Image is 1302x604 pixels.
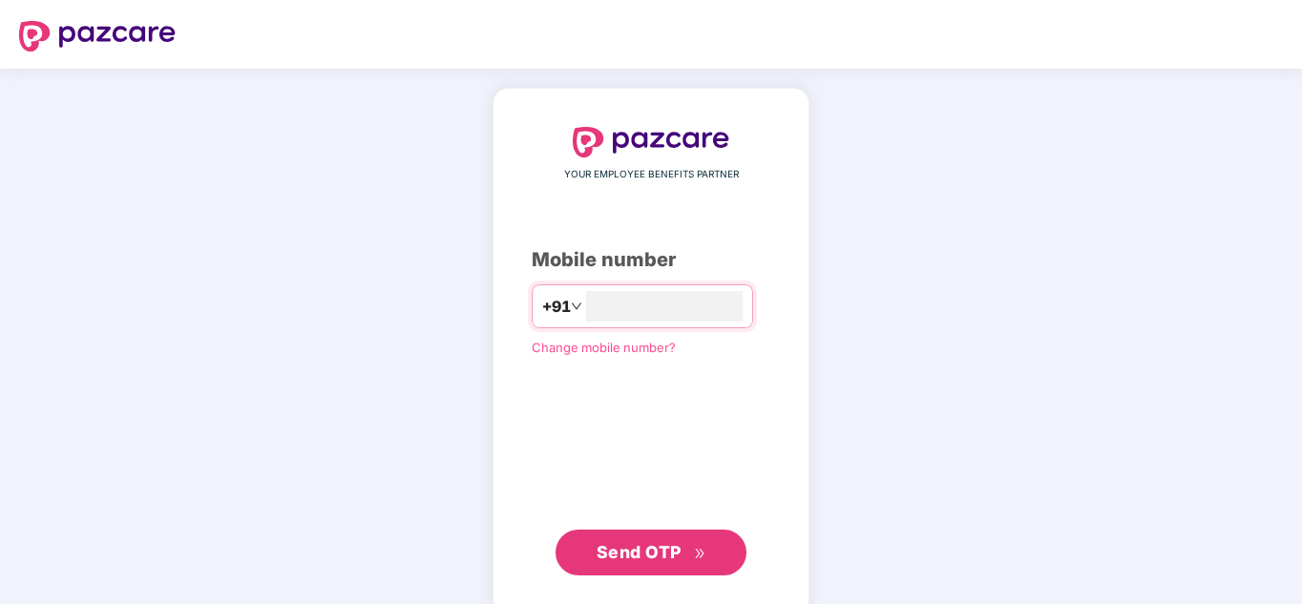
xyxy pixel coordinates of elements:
span: +91 [542,295,571,319]
a: Change mobile number? [532,340,676,355]
button: Send OTPdouble-right [556,530,746,575]
div: Mobile number [532,245,770,275]
span: double-right [694,548,706,560]
img: logo [19,21,176,52]
span: YOUR EMPLOYEE BENEFITS PARTNER [564,167,739,182]
span: down [571,301,582,312]
img: logo [573,127,729,157]
span: Send OTP [597,542,682,562]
